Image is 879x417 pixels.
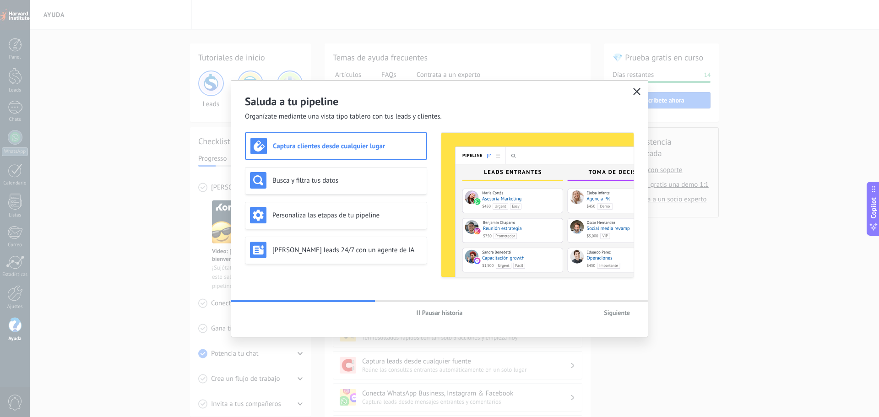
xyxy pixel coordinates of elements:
span: Copilot [869,197,878,218]
span: Pausar historia [422,309,463,316]
button: Siguiente [600,306,634,320]
h3: [PERSON_NAME] leads 24/7 con un agente de IA [272,246,422,255]
h3: Personaliza las etapas de tu pipeline [272,211,422,220]
h3: Captura clientes desde cualquier lugar [273,142,422,151]
h3: Busca y filtra tus datos [272,176,422,185]
button: Pausar historia [412,306,467,320]
h2: Saluda a tu pipeline [245,94,634,108]
span: Siguiente [604,309,630,316]
span: Organízate mediante una vista tipo tablero con tus leads y clientes. [245,112,442,121]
